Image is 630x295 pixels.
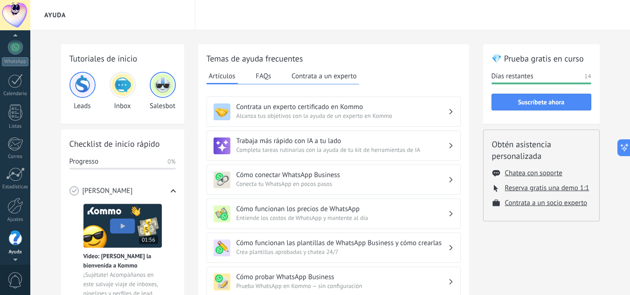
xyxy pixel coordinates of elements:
[518,99,565,105] span: Suscríbete ahora
[167,157,175,166] span: 0%
[236,179,448,189] span: Conecta tu WhatsApp en pocos pasos
[236,239,448,247] h3: Cómo funcionan las plantillas de WhatsApp Business y cómo crearlas
[236,281,448,291] span: Prueba WhatsApp en Kommo — sin configuración
[289,69,359,83] button: Contrata a un experto
[236,145,448,155] span: Completa tareas rutinarias con la ayuda de tu kit de herramientas de IA
[505,169,562,178] button: Chatea con soporte
[236,247,448,257] span: Crea plantillas aprobadas y chatea 24/7
[2,249,29,255] div: Ayuda
[83,186,133,196] span: [PERSON_NAME]
[69,138,176,150] h2: Checklist de inicio rápido
[69,72,96,110] div: Leads
[2,57,28,66] div: WhatsApp
[2,123,29,130] div: Listas
[505,184,589,192] button: Reserva gratis una demo 1:1
[2,184,29,190] div: Estadísticas
[236,171,448,179] h3: Cómo conectar WhatsApp Business
[83,204,162,248] img: Meet video
[2,217,29,223] div: Ajustes
[2,91,29,97] div: Calendario
[492,53,591,64] h2: 💎 Prueba gratis en curso
[83,252,162,270] span: Vídeo: [PERSON_NAME] la bienvenida a Kommo
[2,154,29,160] div: Correo
[584,72,591,81] span: 14
[236,103,448,111] h3: Contrata un experto certificado en Kommo
[236,137,448,145] h3: Trabaja más rápido con IA a tu lado
[236,111,448,121] span: Alcanza tus objetivos con la ayuda de un experto en Kommo
[236,205,448,213] h3: Cómo funcionan los precios de WhatsApp
[150,72,176,110] div: Salesbot
[110,72,136,110] div: Inbox
[505,199,588,207] button: Contrata a un socio experto
[492,72,533,81] span: Días restantes
[207,69,238,84] button: Artículos
[207,53,461,64] h2: Temas de ayuda frecuentes
[69,157,98,166] span: Progresso
[254,69,274,83] button: FAQs
[69,53,176,64] h2: Tutoriales de inicio
[236,213,448,223] span: Entiende los costos de WhatsApp y mantente al día
[492,94,591,110] button: Suscríbete ahora
[492,138,591,162] h2: Obtén asistencia personalizada
[236,273,448,281] h3: Cómo probar WhatsApp Business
